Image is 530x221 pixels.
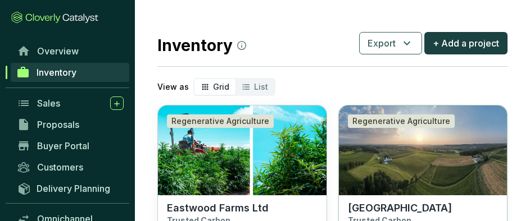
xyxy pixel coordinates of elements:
[37,98,60,109] span: Sales
[11,94,129,113] a: Sales
[37,45,79,57] span: Overview
[37,119,79,130] span: Proposals
[37,183,110,194] span: Delivery Planning
[158,105,327,195] img: Eastwood Farms Ltd
[348,202,452,214] p: [GEOGRAPHIC_DATA]
[11,63,129,82] a: Inventory
[11,115,129,134] a: Proposals
[11,158,129,177] a: Customers
[167,202,269,214] p: Eastwood Farms Ltd
[254,82,268,91] span: List
[368,36,396,50] span: Export
[11,136,129,155] a: Buyer Portal
[37,162,83,173] span: Customers
[359,32,422,54] button: Export
[167,114,274,128] div: Regenerative Agriculture
[11,42,129,61] a: Overview
[348,114,455,128] div: Regenerative Agriculture
[433,36,499,50] span: + Add a project
[157,34,246,57] h2: Inventory
[37,67,76,78] span: Inventory
[157,81,189,93] p: View as
[213,82,229,91] span: Grid
[193,78,275,96] div: segmented control
[11,179,129,197] a: Delivery Planning
[339,105,508,195] img: Cedar Meadow Farm
[37,140,89,151] span: Buyer Portal
[424,32,508,54] button: + Add a project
